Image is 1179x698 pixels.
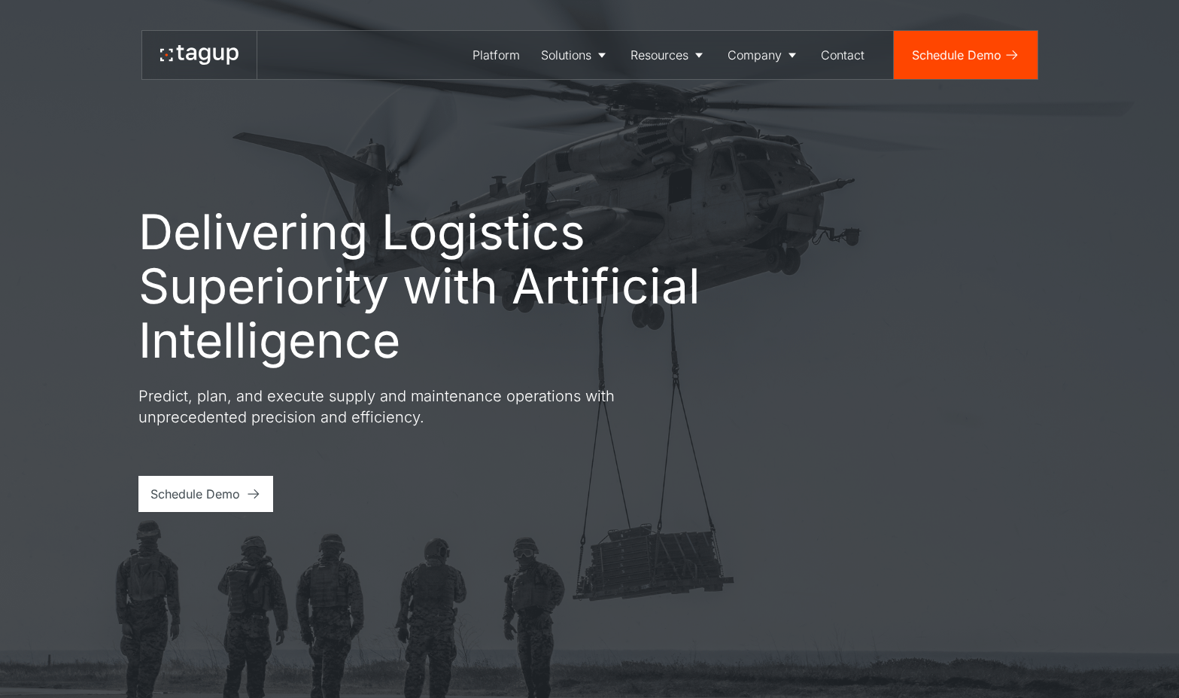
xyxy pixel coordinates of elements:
[821,46,864,64] div: Contact
[150,485,240,503] div: Schedule Demo
[138,386,680,428] p: Predict, plan, and execute supply and maintenance operations with unprecedented precision and eff...
[138,205,770,367] h1: Delivering Logistics Superiority with Artificial Intelligence
[620,31,717,79] a: Resources
[138,476,273,512] a: Schedule Demo
[912,46,1001,64] div: Schedule Demo
[894,31,1038,79] a: Schedule Demo
[728,46,782,64] div: Company
[541,46,591,64] div: Solutions
[462,31,530,79] a: Platform
[810,31,875,79] a: Contact
[473,46,520,64] div: Platform
[631,46,688,64] div: Resources
[530,31,620,79] a: Solutions
[717,31,810,79] a: Company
